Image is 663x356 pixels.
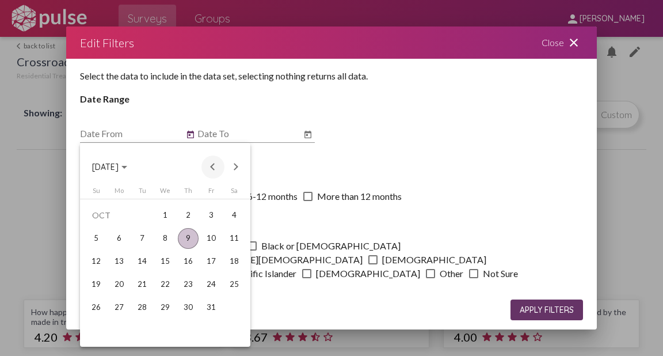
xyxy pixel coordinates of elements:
[200,204,223,227] td: October 3, 2025
[223,227,246,250] td: October 11, 2025
[154,227,177,250] td: October 8, 2025
[224,156,247,179] button: Next month
[155,274,176,295] div: 22
[131,273,154,296] td: October 21, 2025
[201,274,222,295] div: 24
[223,273,246,296] td: October 25, 2025
[178,251,199,272] div: 16
[109,228,129,249] div: 6
[86,228,106,249] div: 5
[178,274,199,295] div: 23
[177,273,200,296] td: October 23, 2025
[201,156,224,179] button: Previous month
[200,187,223,199] th: Friday
[177,187,200,199] th: Thursday
[109,251,129,272] div: 13
[85,250,108,273] td: October 12, 2025
[108,250,131,273] td: October 13, 2025
[132,228,153,249] div: 7
[223,250,246,273] td: October 18, 2025
[154,187,177,199] th: Wednesday
[154,250,177,273] td: October 15, 2025
[177,204,200,227] td: October 2, 2025
[109,274,129,295] div: 20
[108,273,131,296] td: October 20, 2025
[86,274,106,295] div: 19
[223,187,246,199] th: Saturday
[131,250,154,273] td: October 14, 2025
[108,296,131,319] td: October 27, 2025
[132,297,153,318] div: 28
[154,296,177,319] td: October 29, 2025
[131,227,154,250] td: October 7, 2025
[224,228,245,249] div: 11
[177,227,200,250] td: October 9, 2025
[85,187,108,199] th: Sunday
[155,205,176,226] div: 1
[85,296,108,319] td: October 26, 2025
[109,297,129,318] div: 27
[132,274,153,295] div: 21
[155,251,176,272] div: 15
[155,228,176,249] div: 8
[85,273,108,296] td: October 19, 2025
[108,187,131,199] th: Monday
[177,296,200,319] td: October 30, 2025
[200,273,223,296] td: October 24, 2025
[200,250,223,273] td: October 17, 2025
[224,251,245,272] div: 18
[85,204,154,227] td: OCT
[131,187,154,199] th: Tuesday
[178,297,199,318] div: 30
[178,228,199,249] div: 9
[154,204,177,227] td: October 1, 2025
[201,251,222,272] div: 17
[85,227,108,250] td: October 5, 2025
[86,251,106,272] div: 12
[86,297,106,318] div: 26
[177,250,200,273] td: October 16, 2025
[155,297,176,318] div: 29
[83,156,136,179] button: Choose month and year
[92,162,119,173] span: [DATE]
[131,296,154,319] td: October 28, 2025
[224,274,245,295] div: 25
[154,273,177,296] td: October 22, 2025
[201,205,222,226] div: 3
[201,297,222,318] div: 31
[223,204,246,227] td: October 4, 2025
[224,205,245,226] div: 4
[108,227,131,250] td: October 6, 2025
[178,205,199,226] div: 2
[200,296,223,319] td: October 31, 2025
[132,251,153,272] div: 14
[200,227,223,250] td: October 10, 2025
[201,228,222,249] div: 10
